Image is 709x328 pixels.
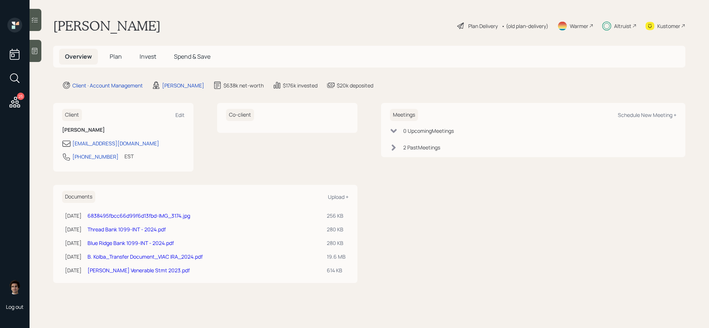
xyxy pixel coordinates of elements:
[327,266,346,274] div: 614 KB
[110,52,122,61] span: Plan
[62,191,95,203] h6: Documents
[223,82,264,89] div: $638k net-worth
[88,239,174,246] a: Blue Ridge Bank 1099-INT - 2024.pdf
[65,253,82,260] div: [DATE]
[65,212,82,220] div: [DATE]
[327,212,346,220] div: 256 KB
[62,109,82,121] h6: Client
[65,266,82,274] div: [DATE]
[88,212,190,219] a: 6838495fbcc66d99f6d13fbd-IMG_3174.jpg
[17,93,24,100] div: 25
[124,152,134,160] div: EST
[72,82,143,89] div: Client · Account Management
[53,18,161,34] h1: [PERSON_NAME]
[72,139,159,147] div: [EMAIL_ADDRESS][DOMAIN_NAME]
[65,52,92,61] span: Overview
[403,127,454,135] div: 0 Upcoming Meeting s
[62,127,185,133] h6: [PERSON_NAME]
[140,52,156,61] span: Invest
[328,193,349,200] div: Upload +
[390,109,418,121] h6: Meetings
[327,253,346,260] div: 19.6 MB
[88,267,190,274] a: [PERSON_NAME] Venerable Stmt 2023.pdf
[88,253,203,260] a: B. Kolba_Transfer Document_VIAC IRA_2024.pdf
[337,82,373,89] div: $20k deposited
[72,153,119,160] div: [PHONE_NUMBER]
[403,144,440,151] div: 2 Past Meeting s
[501,22,548,30] div: • (old plan-delivery)
[7,280,22,294] img: harrison-schaefer-headshot-2.png
[327,225,346,233] div: 280 KB
[614,22,631,30] div: Altruist
[226,109,254,121] h6: Co-client
[570,22,588,30] div: Warmer
[65,225,82,233] div: [DATE]
[65,239,82,247] div: [DATE]
[327,239,346,247] div: 280 KB
[174,52,210,61] span: Spend & Save
[162,82,204,89] div: [PERSON_NAME]
[618,111,677,118] div: Schedule New Meeting +
[468,22,498,30] div: Plan Delivery
[657,22,680,30] div: Kustomer
[6,303,24,310] div: Log out
[283,82,318,89] div: $176k invested
[88,226,166,233] a: Thread Bank 1099-INT - 2024.pdf
[175,111,185,118] div: Edit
